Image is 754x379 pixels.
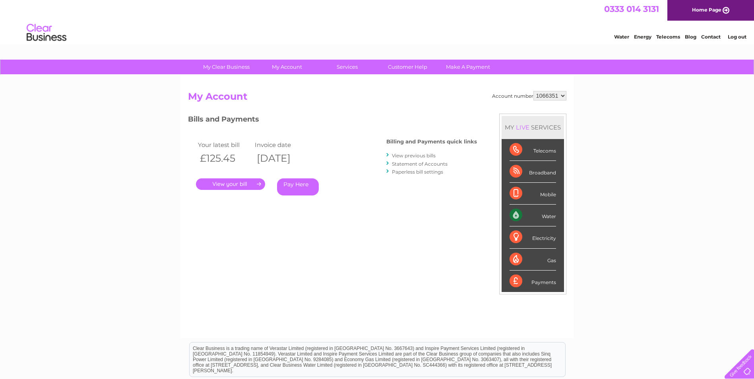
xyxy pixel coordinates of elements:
[253,150,310,166] th: [DATE]
[510,205,556,226] div: Water
[375,60,440,74] a: Customer Help
[685,34,696,40] a: Blog
[392,169,443,175] a: Paperless bill settings
[510,139,556,161] div: Telecoms
[510,271,556,292] div: Payments
[502,116,564,139] div: MY SERVICES
[656,34,680,40] a: Telecoms
[510,183,556,205] div: Mobile
[194,60,259,74] a: My Clear Business
[728,34,746,40] a: Log out
[514,124,531,131] div: LIVE
[196,139,253,150] td: Your latest bill
[510,161,556,183] div: Broadband
[604,4,659,14] a: 0333 014 3131
[314,60,380,74] a: Services
[614,34,629,40] a: Water
[277,178,319,195] a: Pay Here
[435,60,501,74] a: Make A Payment
[188,114,477,128] h3: Bills and Payments
[392,161,448,167] a: Statement of Accounts
[492,91,566,101] div: Account number
[188,91,566,106] h2: My Account
[196,178,265,190] a: .
[510,249,556,271] div: Gas
[26,21,67,45] img: logo.png
[190,4,565,39] div: Clear Business is a trading name of Verastar Limited (registered in [GEOGRAPHIC_DATA] No. 3667643...
[510,226,556,248] div: Electricity
[386,139,477,145] h4: Billing and Payments quick links
[392,153,436,159] a: View previous bills
[634,34,651,40] a: Energy
[254,60,320,74] a: My Account
[253,139,310,150] td: Invoice date
[196,150,253,166] th: £125.45
[701,34,721,40] a: Contact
